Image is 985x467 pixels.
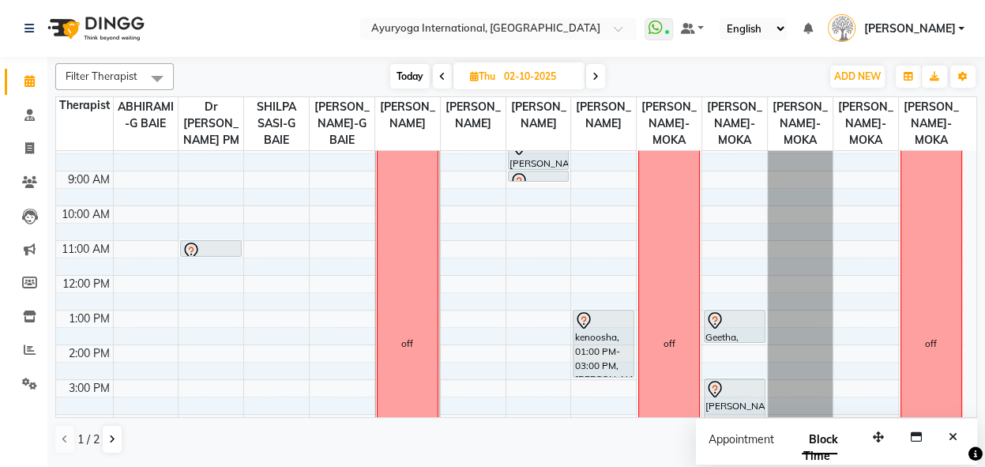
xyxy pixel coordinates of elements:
[466,70,499,82] span: Thu
[942,425,964,450] button: Close
[58,241,113,258] div: 11:00 AM
[830,66,885,88] button: ADD NEW
[401,337,413,351] div: off
[77,431,100,448] span: 1 / 2
[925,337,937,351] div: off
[768,97,833,150] span: [PERSON_NAME]-MOKA
[66,380,113,397] div: 3:00 PM
[506,97,571,134] span: [PERSON_NAME]
[499,65,578,89] input: 2025-10-02
[375,97,440,134] span: [PERSON_NAME]
[179,97,243,150] span: Dr [PERSON_NAME] PM
[833,97,898,150] span: [PERSON_NAME]-MOKA
[705,379,765,429] div: [PERSON_NAME], 03:00 PM-04:30 PM, [GEOGRAPHIC_DATA],[GEOGRAPHIC_DATA],Kadee Vasthi(W/O Oil)
[828,14,855,42] img: Pratap Singh
[834,70,881,82] span: ADD NEW
[310,97,374,150] span: [PERSON_NAME]-G BAIE
[664,337,675,351] div: off
[509,171,569,181] div: [PERSON_NAME], 09:00 AM-09:01 AM, [GEOGRAPHIC_DATA]
[390,64,430,89] span: Today
[181,241,241,256] div: sanasee, 11:00 AM-11:30 AM, Consultation with [PERSON_NAME] at [GEOGRAPHIC_DATA]
[863,21,955,37] span: [PERSON_NAME]
[573,311,633,377] div: kenoosha, 01:00 PM-03:00 PM, [PERSON_NAME] (Abh + Kizhi + Dhara + Steam)
[702,97,767,150] span: [PERSON_NAME]-MOKA
[705,311,765,342] div: Geetha, 01:00 PM-02:00 PM, Rujahari (Ayurvedic pain relieveing massage)
[66,70,137,82] span: Filter Therapist
[58,206,113,223] div: 10:00 AM
[66,311,113,327] div: 1:00 PM
[709,432,774,446] span: Appointment
[66,345,113,362] div: 2:00 PM
[441,97,506,134] span: [PERSON_NAME]
[114,97,179,134] span: ABHIRAMI-G BAIE
[899,97,964,150] span: [PERSON_NAME]-MOKA
[56,97,113,114] div: Therapist
[509,137,569,169] div: [PERSON_NAME], 08:00 AM-09:00 AM, [GEOGRAPHIC_DATA]
[571,97,636,134] span: [PERSON_NAME]
[65,171,113,188] div: 9:00 AM
[40,6,149,51] img: logo
[244,97,309,150] span: SHILPA SASI-G BAIE
[59,276,113,292] div: 12:00 PM
[66,415,113,431] div: 4:00 PM
[637,97,701,150] span: [PERSON_NAME]-MOKA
